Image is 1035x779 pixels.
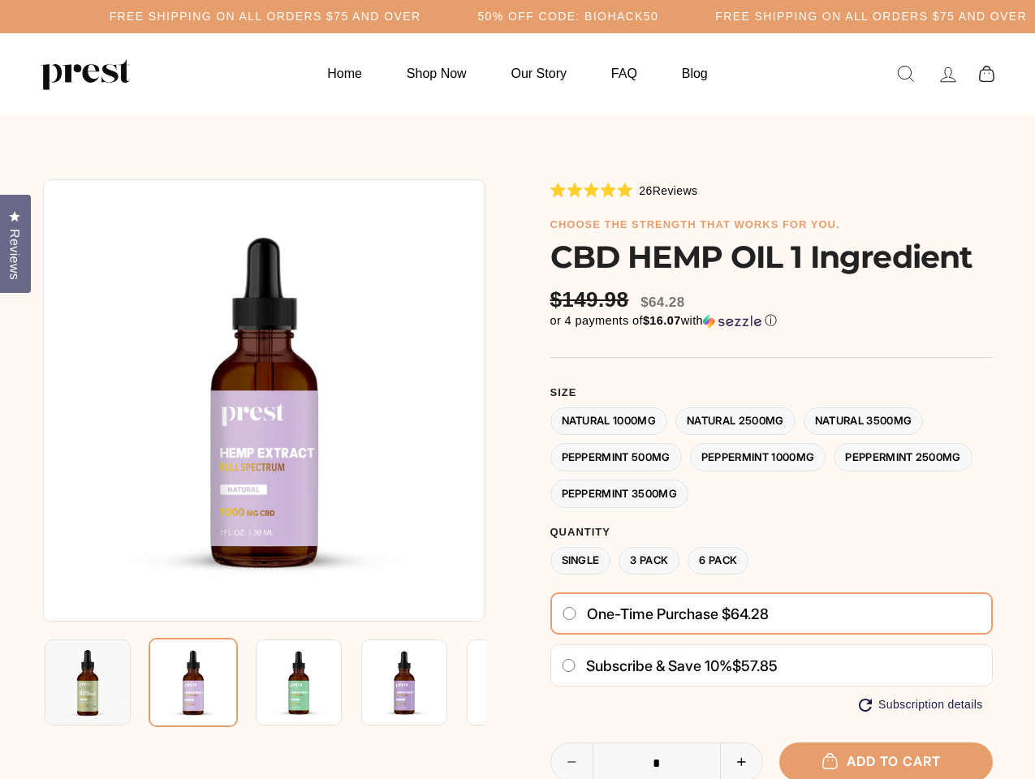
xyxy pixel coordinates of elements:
input: Subscribe & save 10%$57.85 [561,659,576,672]
span: $16.07 [643,314,681,327]
img: CBD HEMP OIL 1 Ingredient [361,639,447,725]
a: Shop Now [386,58,487,89]
img: CBD HEMP OIL 1 Ingredient [467,639,553,725]
a: Blog [662,58,728,89]
div: or 4 payments of with [550,313,993,329]
h6: choose the strength that works for you. [550,218,993,231]
span: 26 [639,184,652,197]
span: Add to cart [830,753,941,769]
div: or 4 payments of$16.07withSezzle Click to learn more about Sezzle [550,313,993,329]
span: $149.98 [550,287,633,312]
h5: Free Shipping on all orders $75 and over [110,10,421,24]
label: Natural 3500MG [804,407,924,436]
input: One-time purchase $64.28 [562,607,577,620]
label: Peppermint 2500MG [834,443,972,471]
div: 26Reviews [550,181,698,199]
span: One-time purchase $64.28 [587,605,769,623]
label: Peppermint 3500MG [550,480,689,508]
img: PREST ORGANICS [41,58,130,90]
label: 6 Pack [688,547,748,575]
img: CBD HEMP OIL 1 Ingredient [149,638,238,727]
label: Single [550,547,611,575]
img: CBD HEMP OIL 1 Ingredient [45,639,131,725]
button: Subscription details [859,698,982,712]
label: Peppermint 1000MG [690,443,826,471]
label: 3 Pack [619,547,679,575]
ul: Primary [307,58,727,89]
img: Sezzle [703,314,761,329]
span: Subscribe & save 10% [586,657,732,674]
span: $57.85 [732,657,778,674]
span: $64.28 [640,295,684,310]
label: Peppermint 500MG [550,443,682,471]
h5: 50% OFF CODE: BIOHACK50 [477,10,658,24]
span: Reviews [653,184,698,197]
h1: CBD HEMP OIL 1 Ingredient [550,239,993,275]
span: Reviews [4,229,25,280]
img: CBD HEMP OIL 1 Ingredient [43,179,485,622]
a: FAQ [591,58,658,89]
label: Natural 1000MG [550,407,668,436]
label: Natural 2500MG [675,407,796,436]
img: CBD HEMP OIL 1 Ingredient [256,639,342,725]
a: Home [307,58,382,89]
label: Quantity [550,526,993,539]
a: Our Story [491,58,587,89]
span: Subscription details [878,698,982,712]
label: Size [550,386,993,399]
h5: Free Shipping on all orders $75 and over [715,10,1027,24]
